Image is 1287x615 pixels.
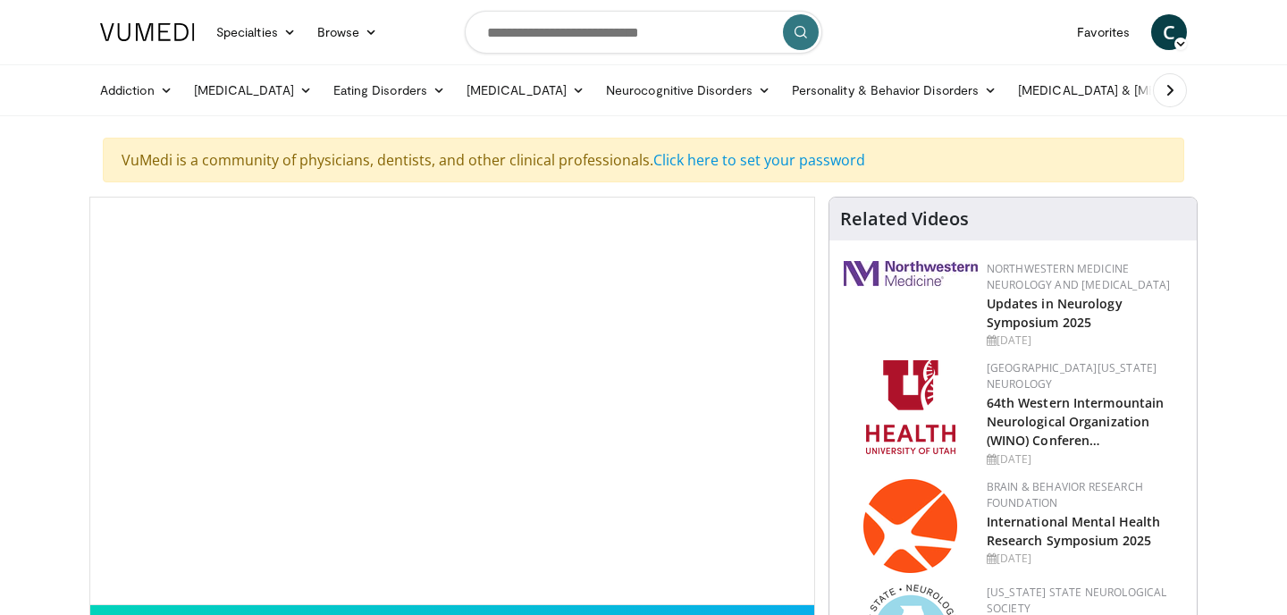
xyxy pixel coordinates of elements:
input: Search topics, interventions [465,11,822,54]
a: [MEDICAL_DATA] & [MEDICAL_DATA] [1007,72,1263,108]
img: 2a462fb6-9365-492a-ac79-3166a6f924d8.png.150x105_q85_autocrop_double_scale_upscale_version-0.2.jpg [844,261,978,286]
a: [GEOGRAPHIC_DATA][US_STATE] Neurology [987,360,1157,392]
div: [DATE] [987,451,1182,468]
a: C [1151,14,1187,50]
a: Addiction [89,72,183,108]
a: 64th Western Intermountain Neurological Organization (WINO) Conferen… [987,394,1165,449]
a: International Mental Health Research Symposium 2025 [987,513,1161,549]
img: f6362829-b0a3-407d-a044-59546adfd345.png.150x105_q85_autocrop_double_scale_upscale_version-0.2.png [866,360,955,454]
a: Browse [307,14,389,50]
video-js: Video Player [90,198,814,605]
a: Brain & Behavior Research Foundation [987,479,1143,510]
a: Favorites [1066,14,1140,50]
a: Updates in Neurology Symposium 2025 [987,295,1123,331]
div: VuMedi is a community of physicians, dentists, and other clinical professionals. [103,138,1184,182]
h4: Related Videos [840,208,969,230]
a: Eating Disorders [323,72,456,108]
img: 6bc95fc0-882d-4061-9ebb-ce70b98f0866.png.150x105_q85_autocrop_double_scale_upscale_version-0.2.png [863,479,957,573]
a: Neurocognitive Disorders [595,72,781,108]
a: [MEDICAL_DATA] [456,72,595,108]
a: Northwestern Medicine Neurology and [MEDICAL_DATA] [987,261,1171,292]
a: [MEDICAL_DATA] [183,72,323,108]
div: [DATE] [987,333,1182,349]
img: VuMedi Logo [100,23,195,41]
div: [DATE] [987,551,1182,567]
a: Click here to set your password [653,150,865,170]
a: Specialties [206,14,307,50]
a: Personality & Behavior Disorders [781,72,1007,108]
